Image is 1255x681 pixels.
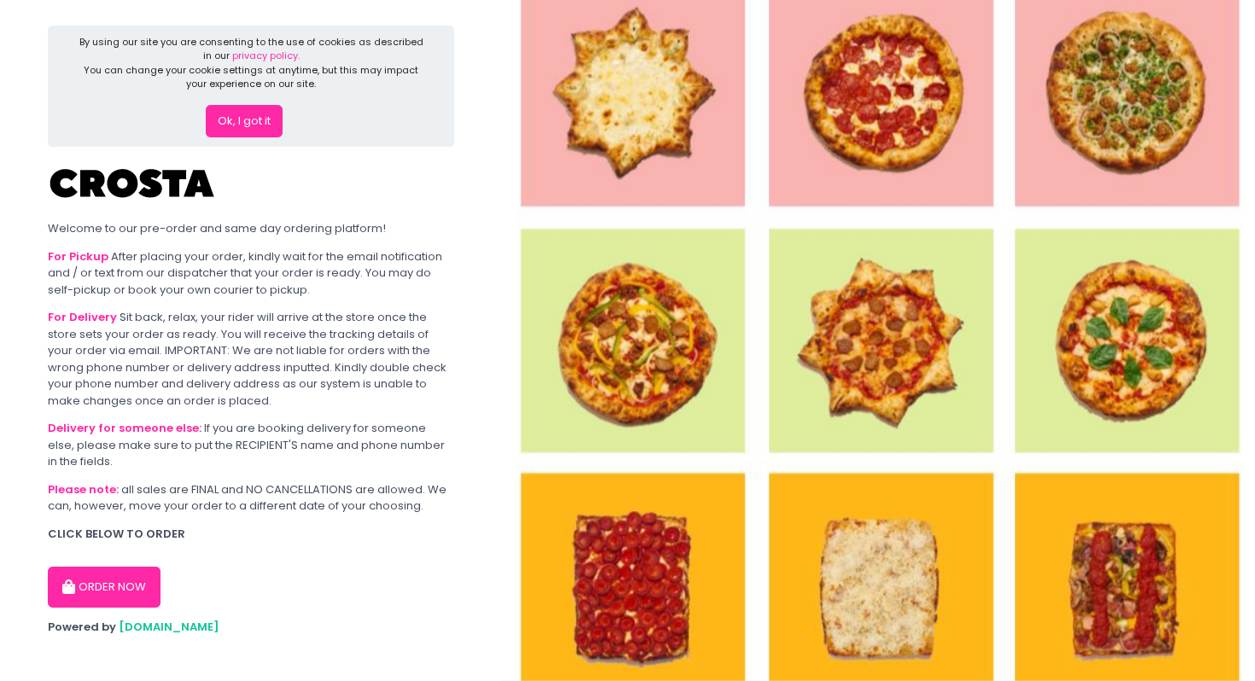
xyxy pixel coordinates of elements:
[48,420,201,436] b: Delivery for someone else:
[206,105,283,137] button: Ok, I got it
[48,420,454,470] div: If you are booking delivery for someone else, please make sure to put the RECIPIENT'S name and ph...
[48,481,119,498] b: Please note:
[48,619,454,636] div: Powered by
[232,49,300,62] a: privacy policy.
[48,248,108,265] b: For Pickup
[48,248,454,299] div: After placing your order, kindly wait for the email notification and / or text from our dispatche...
[48,309,117,325] b: For Delivery
[48,481,454,515] div: all sales are FINAL and NO CANCELLATIONS are allowed. We can, however, move your order to a diffe...
[48,220,454,237] div: Welcome to our pre-order and same day ordering platform!
[48,309,454,409] div: Sit back, relax, your rider will arrive at the store once the store sets your order as ready. You...
[48,526,454,543] div: CLICK BELOW TO ORDER
[48,567,161,608] button: ORDER NOW
[48,158,219,209] img: Crosta Pizzeria
[77,35,426,91] div: By using our site you are consenting to the use of cookies as described in our You can change you...
[119,619,219,635] a: [DOMAIN_NAME]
